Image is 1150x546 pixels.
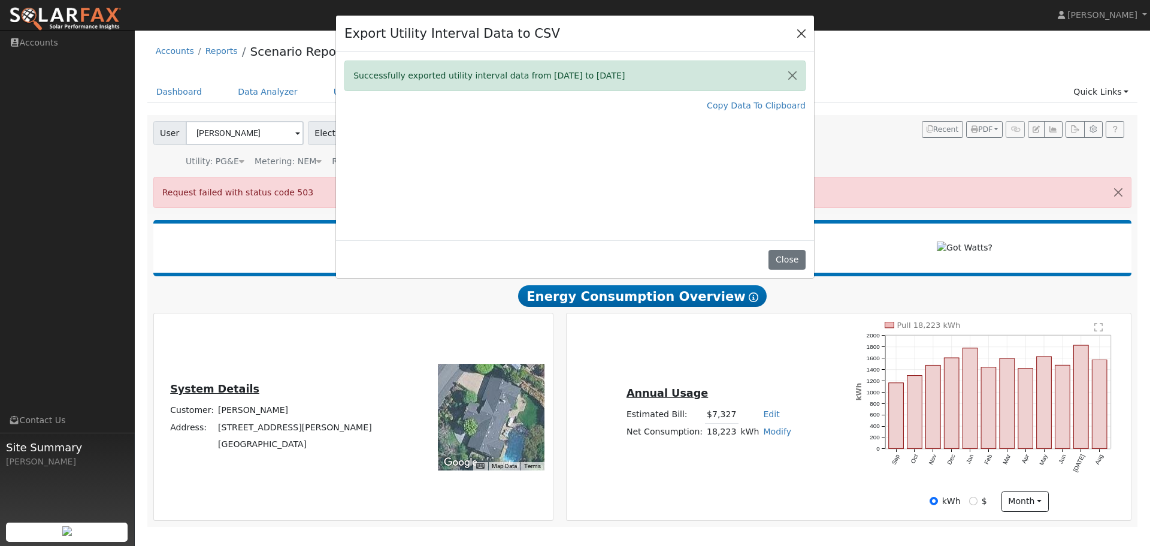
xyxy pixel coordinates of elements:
a: Copy Data To Clipboard [707,99,806,112]
button: Close [793,25,810,41]
div: Successfully exported utility interval data from [DATE] to [DATE] [344,61,806,91]
button: Close [768,250,805,270]
button: Close [780,61,805,91]
h4: Export Utility Interval Data to CSV [344,24,560,43]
